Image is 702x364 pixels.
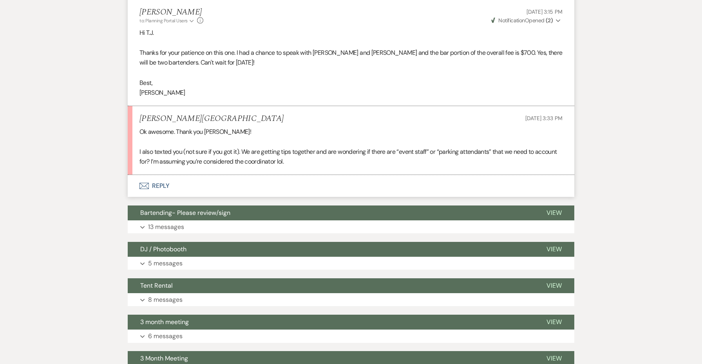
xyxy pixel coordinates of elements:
p: Best, [139,78,563,88]
p: 5 messages [148,258,183,268]
span: View [546,281,562,290]
span: Opened [491,17,553,24]
button: View [534,315,574,330]
strong: ( 2 ) [546,17,553,24]
button: DJ / Photobooth [128,242,534,257]
button: NotificationOpened (2) [490,16,563,25]
p: Thanks for your patience on this one. I had a chance to speak with [PERSON_NAME] and [PERSON_NAME... [139,48,563,68]
button: to: Planning Portal Users [139,17,195,24]
button: View [534,242,574,257]
button: Tent Rental [128,278,534,293]
p: [PERSON_NAME] [139,88,563,98]
button: 3 month meeting [128,315,534,330]
span: 3 month meeting [140,318,189,326]
button: View [534,205,574,220]
p: Hi T.J. [139,28,563,38]
button: 6 messages [128,330,574,343]
span: 3 Month Meeting [140,354,188,362]
span: View [546,209,562,217]
button: 13 messages [128,220,574,234]
p: 6 messages [148,331,183,341]
button: 8 messages [128,293,574,306]
span: [DATE] 3:15 PM [526,8,563,15]
p: 8 messages [148,295,183,305]
span: View [546,245,562,253]
span: Tent Rental [140,281,173,290]
h5: [PERSON_NAME][GEOGRAPHIC_DATA] [139,114,284,124]
button: Bartending- Please review/sign [128,205,534,220]
p: I also texted you (not sure if you got it). We are getting tips together and are wondering if the... [139,147,563,167]
button: 5 messages [128,257,574,270]
span: [DATE] 3:33 PM [525,115,563,122]
span: DJ / Photobooth [140,245,186,253]
span: Bartending- Please review/sign [140,209,230,217]
button: View [534,278,574,293]
span: View [546,354,562,362]
span: to: Planning Portal Users [139,18,188,24]
h5: [PERSON_NAME] [139,7,203,17]
button: Reply [128,175,574,197]
span: Notification [498,17,525,24]
span: View [546,318,562,326]
p: Ok awesome. Thank you [PERSON_NAME]! [139,127,563,137]
p: 13 messages [148,222,184,232]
